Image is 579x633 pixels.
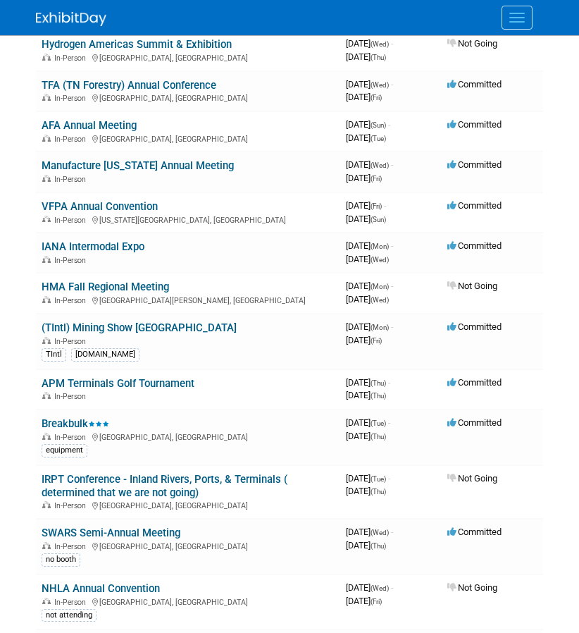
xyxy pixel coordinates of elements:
span: [DATE] [346,254,389,264]
span: In-Person [54,433,90,442]
span: (Fri) [371,175,382,183]
span: (Thu) [371,542,386,550]
span: [DATE] [346,582,393,593]
span: Not Going [447,281,497,291]
span: In-Person [54,501,90,510]
span: In-Person [54,296,90,305]
span: (Wed) [371,81,389,89]
img: ExhibitDay [36,12,106,26]
span: In-Person [54,542,90,551]
a: Manufacture [US_STATE] Annual Meeting [42,159,234,172]
span: (Thu) [371,433,386,441]
a: APM Terminals Golf Tournament [42,377,194,390]
span: [DATE] [346,173,382,183]
span: (Thu) [371,488,386,496]
span: In-Person [54,175,90,184]
span: (Mon) [371,324,389,331]
span: Committed [447,200,502,211]
img: In-Person Event [42,542,51,549]
span: In-Person [54,256,90,265]
span: [DATE] [346,321,393,332]
a: TFA (TN Forestry) Annual Conference [42,79,216,92]
div: [GEOGRAPHIC_DATA], [GEOGRAPHIC_DATA] [42,540,335,551]
span: In-Person [54,337,90,346]
span: (Mon) [371,283,389,290]
a: HMA Fall Regional Meeting [42,281,169,293]
span: (Wed) [371,584,389,592]
span: (Thu) [371,392,386,400]
img: In-Person Event [42,94,51,101]
img: In-Person Event [42,337,51,344]
span: In-Person [54,598,90,607]
span: Committed [447,321,502,332]
span: (Fri) [371,337,382,345]
span: - [391,527,393,537]
div: [DOMAIN_NAME] [71,348,139,361]
div: [GEOGRAPHIC_DATA][PERSON_NAME], [GEOGRAPHIC_DATA] [42,294,335,305]
span: Committed [447,377,502,388]
span: In-Person [54,216,90,225]
span: Not Going [447,473,497,484]
span: (Fri) [371,94,382,102]
span: [DATE] [346,240,393,251]
a: IANA Intermodal Expo [42,240,144,253]
img: In-Person Event [42,296,51,303]
span: In-Person [54,392,90,401]
span: (Thu) [371,54,386,61]
span: (Fri) [371,598,382,606]
span: [DATE] [346,473,390,484]
span: [DATE] [346,79,393,90]
span: - [391,582,393,593]
span: (Mon) [371,242,389,250]
div: TIntl [42,348,66,361]
span: [DATE] [346,540,386,551]
span: Not Going [447,582,497,593]
span: - [388,473,390,484]
span: [DATE] [346,527,393,537]
span: [DATE] [346,214,386,224]
img: In-Person Event [42,598,51,605]
span: [DATE] [346,200,386,211]
span: - [388,119,390,130]
div: [GEOGRAPHIC_DATA], [GEOGRAPHIC_DATA] [42,499,335,510]
span: [DATE] [346,38,393,49]
button: Menu [502,6,533,30]
span: [DATE] [346,281,393,291]
span: (Wed) [371,40,389,48]
span: - [391,38,393,49]
span: (Wed) [371,529,389,536]
span: In-Person [54,135,90,144]
span: [DATE] [346,119,390,130]
span: [DATE] [346,159,393,170]
span: Committed [447,79,502,90]
span: - [391,321,393,332]
span: (Wed) [371,256,389,264]
span: Committed [447,417,502,428]
span: - [391,240,393,251]
span: (Tue) [371,475,386,483]
div: [GEOGRAPHIC_DATA], [GEOGRAPHIC_DATA] [42,431,335,442]
div: no booth [42,553,80,566]
span: - [384,200,386,211]
div: [US_STATE][GEOGRAPHIC_DATA], [GEOGRAPHIC_DATA] [42,214,335,225]
span: Committed [447,159,502,170]
div: [GEOGRAPHIC_DATA], [GEOGRAPHIC_DATA] [42,51,335,63]
span: [DATE] [346,92,382,102]
span: [DATE] [346,51,386,62]
a: (TIntl) Mining Show [GEOGRAPHIC_DATA] [42,321,237,334]
span: Committed [447,527,502,537]
span: [DATE] [346,596,382,606]
span: [DATE] [346,486,386,496]
img: In-Person Event [42,256,51,263]
span: [DATE] [346,390,386,400]
span: - [388,417,390,428]
span: [DATE] [346,377,390,388]
a: VFPA Annual Convention [42,200,158,213]
span: - [391,281,393,291]
img: In-Person Event [42,501,51,508]
a: SWARS Semi-Annual Meeting [42,527,180,539]
span: (Sun) [371,216,386,223]
img: In-Person Event [42,54,51,61]
span: In-Person [54,94,90,103]
div: [GEOGRAPHIC_DATA], [GEOGRAPHIC_DATA] [42,92,335,103]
